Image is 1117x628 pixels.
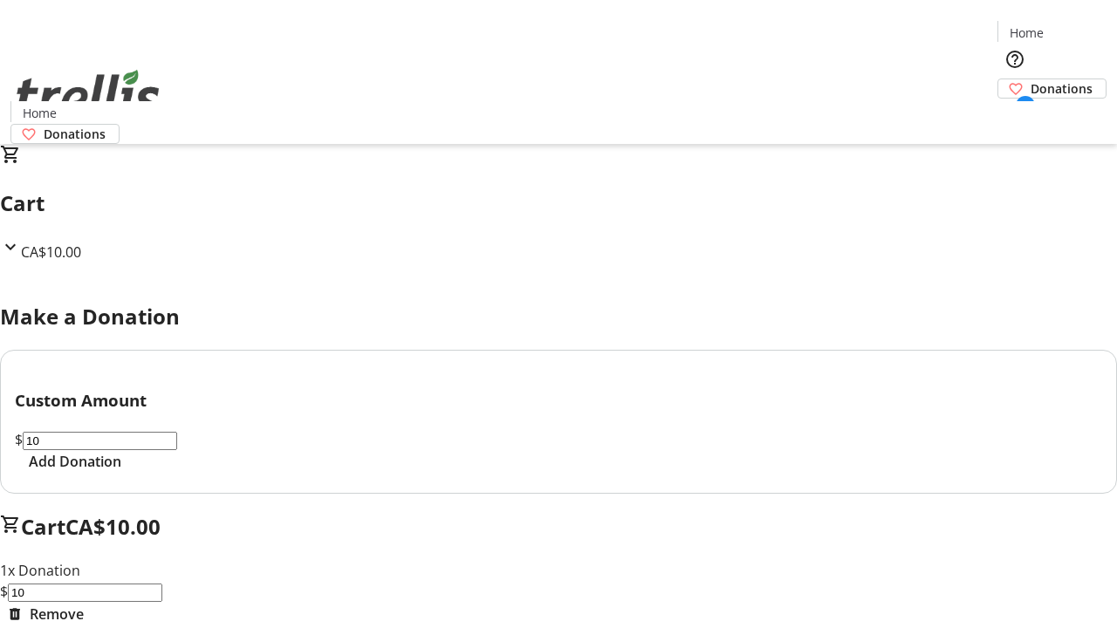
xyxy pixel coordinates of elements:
input: Donation Amount [23,432,177,450]
span: $ [15,430,23,449]
button: Help [997,42,1032,77]
span: Home [1010,24,1044,42]
span: CA$10.00 [21,242,81,262]
button: Add Donation [15,451,135,472]
span: Remove [30,604,84,625]
img: Orient E2E Organization bmQ0nRot0F's Logo [10,51,166,138]
a: Donations [10,124,120,144]
a: Home [998,24,1054,42]
a: Donations [997,78,1107,99]
span: Donations [1031,79,1093,98]
input: Donation Amount [8,584,162,602]
span: Donations [44,125,106,143]
h3: Custom Amount [15,388,1102,413]
span: Add Donation [29,451,121,472]
a: Home [11,104,67,122]
span: Home [23,104,57,122]
span: CA$10.00 [65,512,161,541]
button: Cart [997,99,1032,133]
